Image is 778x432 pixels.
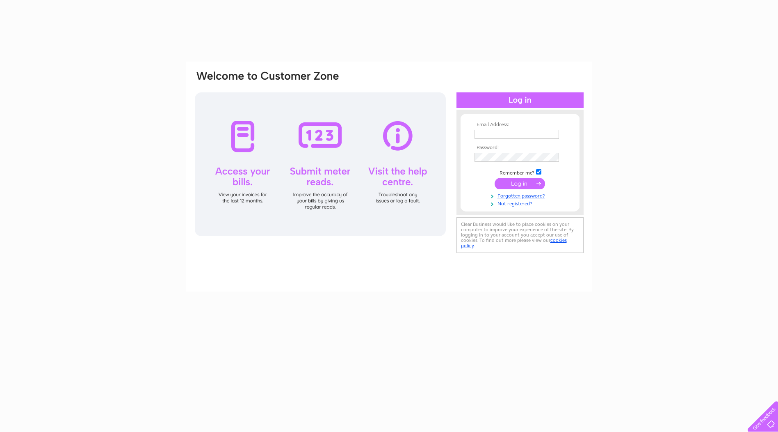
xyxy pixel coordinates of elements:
div: Clear Business would like to place cookies on your computer to improve your experience of the sit... [456,217,584,253]
td: Remember me? [472,168,568,176]
input: Submit [495,178,545,189]
a: Forgotten password? [475,191,568,199]
a: cookies policy [461,237,567,248]
th: Email Address: [472,122,568,128]
a: Not registered? [475,199,568,207]
th: Password: [472,145,568,151]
